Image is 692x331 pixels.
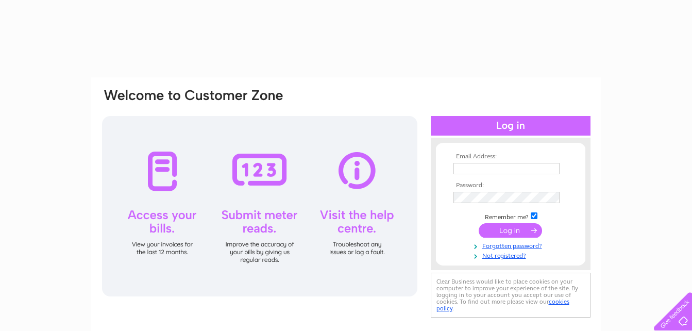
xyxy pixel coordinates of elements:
[451,182,570,189] th: Password:
[436,298,569,312] a: cookies policy
[451,211,570,221] td: Remember me?
[451,153,570,160] th: Email Address:
[453,240,570,250] a: Forgotten password?
[431,273,590,318] div: Clear Business would like to place cookies on your computer to improve your experience of the sit...
[479,223,542,238] input: Submit
[453,250,570,260] a: Not registered?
